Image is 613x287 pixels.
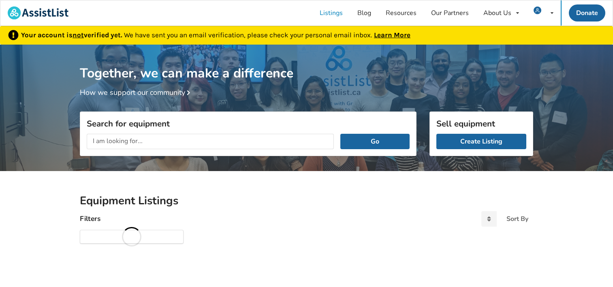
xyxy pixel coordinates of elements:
a: Blog [350,0,378,26]
h1: Together, we can make a difference [80,45,533,81]
h2: Equipment Listings [80,194,533,208]
p: We have sent you an email verification, please check your personal email inbox. [21,30,410,41]
a: Our Partners [424,0,476,26]
u: not [73,31,84,39]
img: assistlist-logo [8,6,68,19]
a: Donate [569,4,605,21]
b: Your account is verified yet. [21,31,124,39]
input: I am looking for... [87,134,334,149]
a: How we support our community [80,88,193,97]
h4: Filters [80,214,100,223]
div: About Us [483,10,511,16]
div: Sort By [506,216,528,222]
button: Go [340,134,410,149]
a: Learn More [374,31,410,39]
a: Create Listing [436,134,526,149]
img: user icon [534,6,541,14]
a: Listings [312,0,350,26]
a: Resources [378,0,424,26]
h3: Sell equipment [436,118,526,129]
h3: Search for equipment [87,118,410,129]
